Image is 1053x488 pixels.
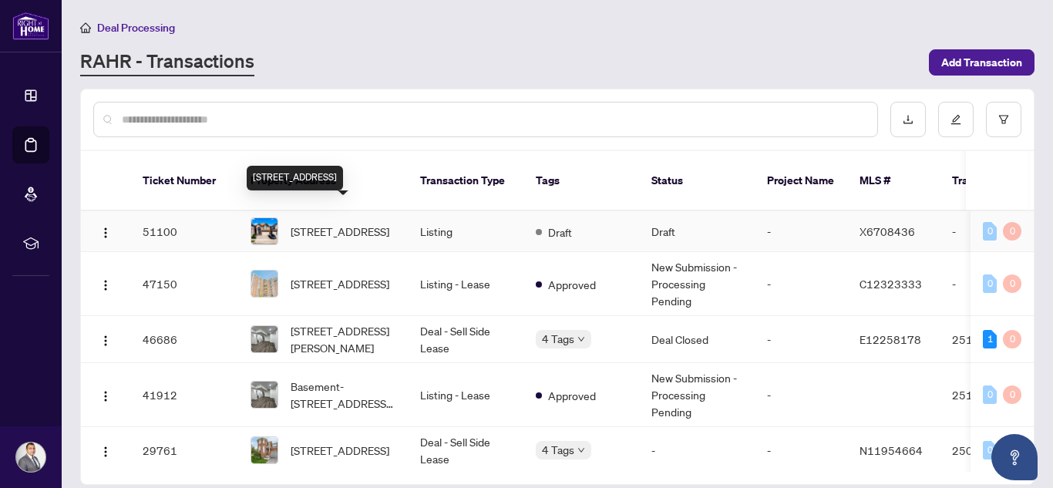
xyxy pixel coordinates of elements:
[983,385,997,404] div: 0
[99,446,112,458] img: Logo
[639,252,755,316] td: New Submission - Processing Pending
[130,316,238,363] td: 46686
[97,21,175,35] span: Deal Processing
[577,335,585,343] span: down
[291,322,395,356] span: [STREET_ADDRESS][PERSON_NAME]
[755,363,847,427] td: -
[577,446,585,454] span: down
[860,224,915,238] span: X6708436
[130,211,238,252] td: 51100
[548,224,572,241] span: Draft
[99,227,112,239] img: Logo
[408,427,523,474] td: Deal - Sell Side Lease
[408,316,523,363] td: Deal - Sell Side Lease
[291,442,389,459] span: [STREET_ADDRESS]
[130,151,238,211] th: Ticket Number
[130,363,238,427] td: 41912
[80,49,254,76] a: RAHR - Transactions
[251,326,278,352] img: thumbnail-img
[247,166,343,190] div: [STREET_ADDRESS]
[99,279,112,291] img: Logo
[130,427,238,474] td: 29761
[986,102,1021,137] button: filter
[542,441,574,459] span: 4 Tags
[251,382,278,408] img: thumbnail-img
[130,252,238,316] td: 47150
[1003,274,1021,293] div: 0
[940,427,1048,474] td: 2503959
[940,316,1048,363] td: 2511918
[998,114,1009,125] span: filter
[983,274,997,293] div: 0
[941,50,1022,75] span: Add Transaction
[1003,222,1021,241] div: 0
[93,219,118,244] button: Logo
[542,330,574,348] span: 4 Tags
[940,252,1048,316] td: -
[251,271,278,297] img: thumbnail-img
[408,252,523,316] td: Listing - Lease
[890,102,926,137] button: download
[93,271,118,296] button: Logo
[291,378,395,412] span: Basement-[STREET_ADDRESS][PERSON_NAME]
[238,151,408,211] th: Property Address
[847,151,940,211] th: MLS #
[639,151,755,211] th: Status
[938,102,974,137] button: edit
[93,438,118,463] button: Logo
[291,275,389,292] span: [STREET_ADDRESS]
[860,332,921,346] span: E12258178
[408,363,523,427] td: Listing - Lease
[99,390,112,402] img: Logo
[639,211,755,252] td: Draft
[1003,385,1021,404] div: 0
[940,211,1048,252] td: -
[523,151,639,211] th: Tags
[755,427,847,474] td: -
[755,151,847,211] th: Project Name
[755,252,847,316] td: -
[983,330,997,348] div: 1
[929,49,1034,76] button: Add Transaction
[80,22,91,33] span: home
[940,363,1048,427] td: 2511918
[408,151,523,211] th: Transaction Type
[99,335,112,347] img: Logo
[940,151,1048,211] th: Trade Number
[860,443,923,457] span: N11954664
[755,211,847,252] td: -
[639,427,755,474] td: -
[860,277,922,291] span: C12323333
[639,316,755,363] td: Deal Closed
[950,114,961,125] span: edit
[291,223,389,240] span: [STREET_ADDRESS]
[548,276,596,293] span: Approved
[251,437,278,463] img: thumbnail-img
[408,211,523,252] td: Listing
[548,387,596,404] span: Approved
[93,382,118,407] button: Logo
[903,114,913,125] span: download
[983,441,997,459] div: 0
[755,316,847,363] td: -
[251,218,278,244] img: thumbnail-img
[1003,330,1021,348] div: 0
[639,363,755,427] td: New Submission - Processing Pending
[12,12,49,40] img: logo
[16,443,45,472] img: Profile Icon
[983,222,997,241] div: 0
[991,434,1038,480] button: Open asap
[93,327,118,352] button: Logo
